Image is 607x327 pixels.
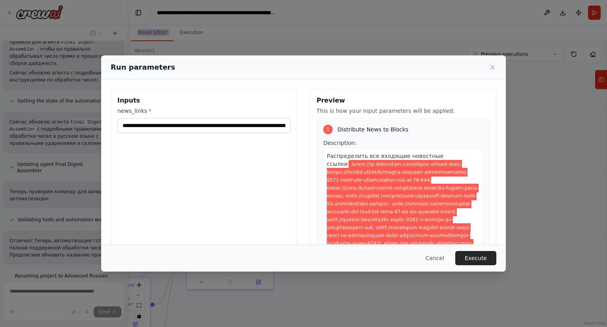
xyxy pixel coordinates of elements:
h3: Preview [317,96,490,105]
span: Distribute News to Blocks [337,125,408,133]
button: Execute [455,251,496,265]
span: Распределить все входящие новостные ссылки [327,153,443,167]
label: news_links [117,107,290,115]
button: Cancel [419,251,451,265]
div: 1 [323,125,333,134]
p: This is how your input parameters will be applied: [317,107,490,115]
span: Description: [323,140,356,146]
h2: Run parameters [111,62,175,73]
h3: Inputs [117,96,290,105]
